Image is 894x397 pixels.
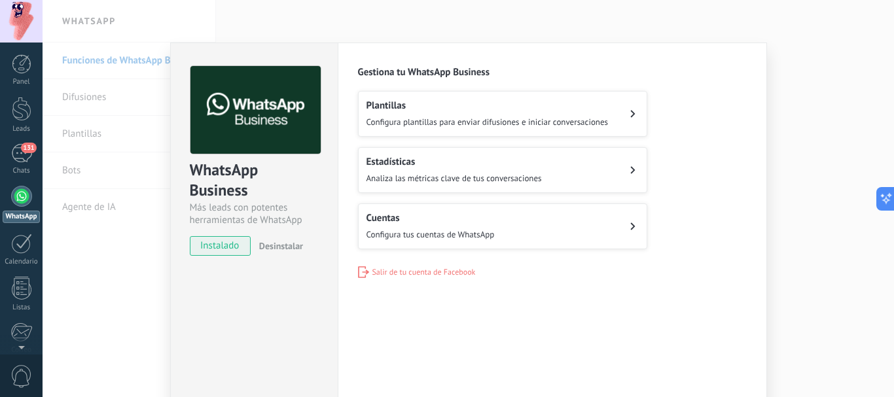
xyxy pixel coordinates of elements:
div: Calendario [3,258,41,266]
button: CuentasConfigura tus cuentas de WhatsApp [358,203,647,249]
img: logo_main.png [190,66,321,154]
div: WhatsApp Business [190,160,319,201]
span: Salir de tu cuenta de Facebook [372,268,476,277]
button: EstadísticasAnaliza las métricas clave de tus conversaciones [358,147,647,193]
button: Desinstalar [254,236,303,256]
div: Listas [3,303,41,312]
span: instalado [190,236,250,256]
button: PlantillasConfigura plantillas para enviar difusiones e iniciar conversaciones [358,91,647,137]
span: 131 [21,143,36,153]
h2: Estadísticas [367,156,542,168]
button: Salir de tu cuenta de Facebook [358,266,476,278]
div: Panel [3,78,41,86]
span: Configura tus cuentas de WhatsApp [367,229,495,240]
span: Configura plantillas para enviar difusiones e iniciar conversaciones [367,116,609,128]
div: Leads [3,125,41,133]
h2: Cuentas [367,212,495,224]
div: WhatsApp [3,211,40,223]
h2: Plantillas [367,99,609,112]
span: Desinstalar [259,240,303,252]
h2: Gestiona tu WhatsApp Business [358,66,747,78]
span: Analiza las métricas clave de tus conversaciones [367,173,542,184]
div: Chats [3,167,41,175]
div: Más leads con potentes herramientas de WhatsApp [190,201,319,226]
